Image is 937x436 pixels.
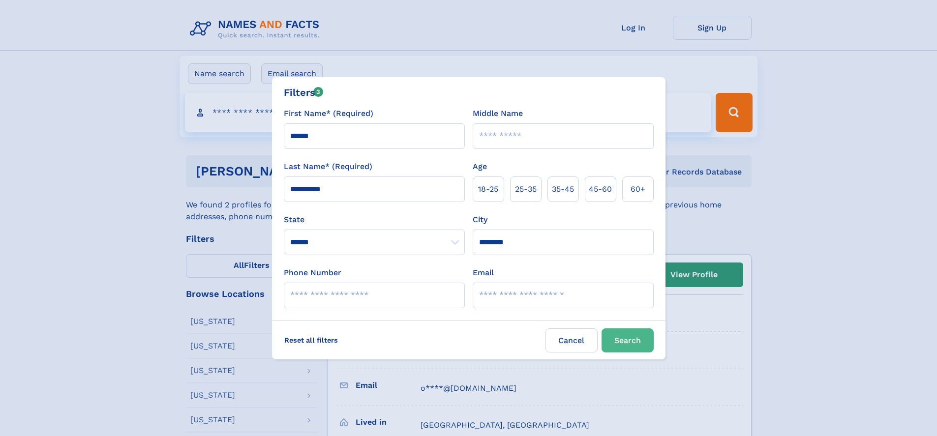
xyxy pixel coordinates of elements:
[284,214,465,226] label: State
[515,183,537,195] span: 25‑35
[473,214,487,226] label: City
[284,85,324,100] div: Filters
[552,183,574,195] span: 35‑45
[545,328,598,352] label: Cancel
[478,183,498,195] span: 18‑25
[284,108,373,119] label: First Name* (Required)
[473,161,487,173] label: Age
[278,328,344,352] label: Reset all filters
[473,108,523,119] label: Middle Name
[284,267,341,279] label: Phone Number
[473,267,494,279] label: Email
[589,183,612,195] span: 45‑60
[602,328,654,352] button: Search
[284,161,372,173] label: Last Name* (Required)
[631,183,645,195] span: 60+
